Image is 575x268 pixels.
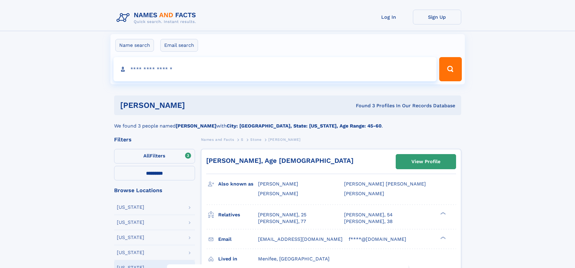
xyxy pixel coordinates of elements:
div: We found 3 people named with . [114,115,461,130]
span: All [143,153,150,159]
h1: [PERSON_NAME] [120,102,270,109]
span: S [241,137,244,142]
span: Menifee, [GEOGRAPHIC_DATA] [258,256,330,262]
img: Logo Names and Facts [114,10,201,26]
a: View Profile [396,154,456,169]
span: [PERSON_NAME] [PERSON_NAME] [344,181,426,187]
a: [PERSON_NAME], 54 [344,211,393,218]
a: Names and Facts [201,136,234,143]
div: [US_STATE] [117,235,144,240]
span: Stone [250,137,261,142]
h3: Relatives [218,210,258,220]
a: [PERSON_NAME], 77 [258,218,306,225]
a: [PERSON_NAME], 38 [344,218,393,225]
span: [PERSON_NAME] [258,181,298,187]
h3: Also known as [218,179,258,189]
div: ❯ [439,211,446,215]
h3: Email [218,234,258,244]
a: Stone [250,136,261,143]
h3: Lived in [218,254,258,264]
div: Filters [114,137,195,142]
a: Log In [365,10,413,24]
a: [PERSON_NAME], Age [DEMOGRAPHIC_DATA] [206,157,353,164]
span: [PERSON_NAME] [344,191,384,196]
div: Browse Locations [114,188,195,193]
label: Email search [160,39,198,52]
label: Name search [115,39,154,52]
a: [PERSON_NAME], 25 [258,211,306,218]
b: City: [GEOGRAPHIC_DATA], State: [US_STATE], Age Range: 45-60 [227,123,382,129]
div: [US_STATE] [117,220,144,225]
div: [US_STATE] [117,250,144,255]
div: Found 3 Profiles In Our Records Database [270,102,455,109]
a: Sign Up [413,10,461,24]
div: View Profile [411,155,440,169]
b: [PERSON_NAME] [176,123,216,129]
a: S [241,136,244,143]
span: [PERSON_NAME] [268,137,301,142]
label: Filters [114,149,195,163]
div: [US_STATE] [117,205,144,210]
div: ❯ [439,236,446,240]
input: search input [113,57,437,81]
span: [PERSON_NAME] [258,191,298,196]
span: [EMAIL_ADDRESS][DOMAIN_NAME] [258,236,343,242]
button: Search Button [439,57,462,81]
